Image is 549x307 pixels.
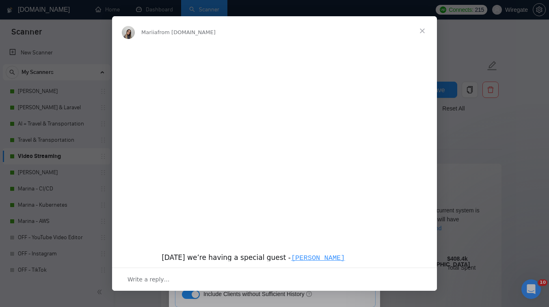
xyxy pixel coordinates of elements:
[162,243,387,263] div: [DATE] we’re having a special guest -
[408,16,437,45] span: Close
[112,268,437,291] div: Open conversation and reply
[122,26,135,39] img: Profile image for Mariia
[158,29,216,35] span: from [DOMAIN_NAME]
[291,253,346,262] a: [PERSON_NAME]
[141,29,158,35] span: Mariia
[128,274,170,285] span: Write a reply…
[291,254,346,262] code: [PERSON_NAME]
